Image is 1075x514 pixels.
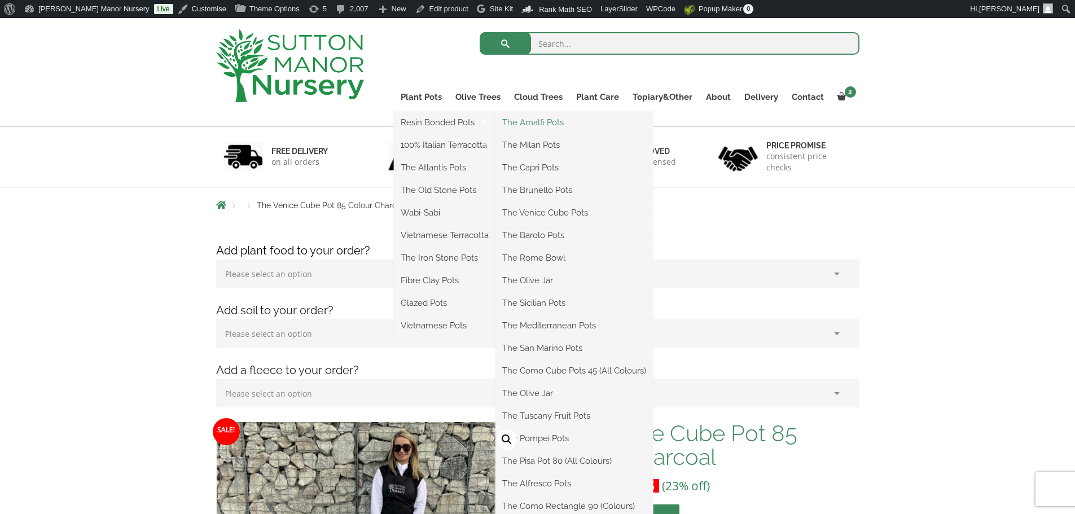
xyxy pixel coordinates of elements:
[208,362,868,379] h4: Add a fleece to your order?
[495,453,653,469] a: The Pisa Pot 80 (All Colours)
[569,89,626,105] a: Plant Care
[394,89,449,105] a: Plant Pots
[738,89,785,105] a: Delivery
[257,201,408,210] span: The Venice Cube Pot 85 Colour Charcoal
[495,295,653,311] a: The Sicilian Pots
[208,242,868,260] h4: Add plant food to your order?
[495,204,653,221] a: The Venice Cube Pots
[495,340,653,357] a: The San Marino Pots
[216,29,364,102] img: logo
[497,429,517,450] a: View full-screen image gallery
[394,295,495,311] a: Glazed Pots
[495,114,653,131] a: The Amalfi Pots
[495,159,653,176] a: The Capri Pots
[490,5,513,13] span: Site Kit
[394,159,495,176] a: The Atlantis Pots
[213,418,240,445] span: Sale!
[495,272,653,289] a: The Olive Jar
[831,89,859,105] a: 2
[495,475,653,492] a: The Alfresco Pots
[388,142,428,171] img: 2.jpg
[394,137,495,153] a: 100% Italian Terracotta
[495,137,653,153] a: The Milan Pots
[495,249,653,266] a: The Rome Bowl
[495,227,653,244] a: The Barolo Pots
[394,317,495,334] a: Vietnamese Pots
[979,5,1039,13] span: [PERSON_NAME]
[394,249,495,266] a: The Iron Stone Pots
[766,140,852,151] h6: Price promise
[626,89,699,105] a: Topiary&Other
[394,227,495,244] a: Vietnamese Terracotta
[539,5,592,14] span: Rank Math SEO
[766,151,852,173] p: consistent price checks
[495,317,653,334] a: The Mediterranean Pots
[550,421,859,469] h1: The Venice Cube Pot 85 Colour Charcoal
[394,114,495,131] a: Resin Bonded Pots
[216,200,859,209] nav: Breadcrumbs
[495,385,653,402] a: The Olive Jar
[394,204,495,221] a: Wabi-Sabi
[495,182,653,199] a: The Brunello Pots
[495,362,653,379] a: The Como Cube Pots 45 (All Colours)
[845,86,856,98] span: 2
[495,407,653,424] a: The Tuscany Fruit Pots
[394,182,495,199] a: The Old Stone Pots
[449,89,507,105] a: Olive Trees
[394,272,495,289] a: Fibre Clay Pots
[785,89,831,105] a: Contact
[662,478,710,494] span: (23% off)
[208,302,868,319] h4: Add soil to your order?
[699,89,738,105] a: About
[743,4,753,14] span: 0
[495,430,653,447] a: The Pompei Pots
[480,32,859,55] input: Search...
[223,142,263,171] img: 1.jpg
[271,156,328,168] p: on all orders
[718,139,758,174] img: 4.jpg
[154,4,173,14] a: Live
[507,89,569,105] a: Cloud Trees
[271,146,328,156] h6: FREE DELIVERY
